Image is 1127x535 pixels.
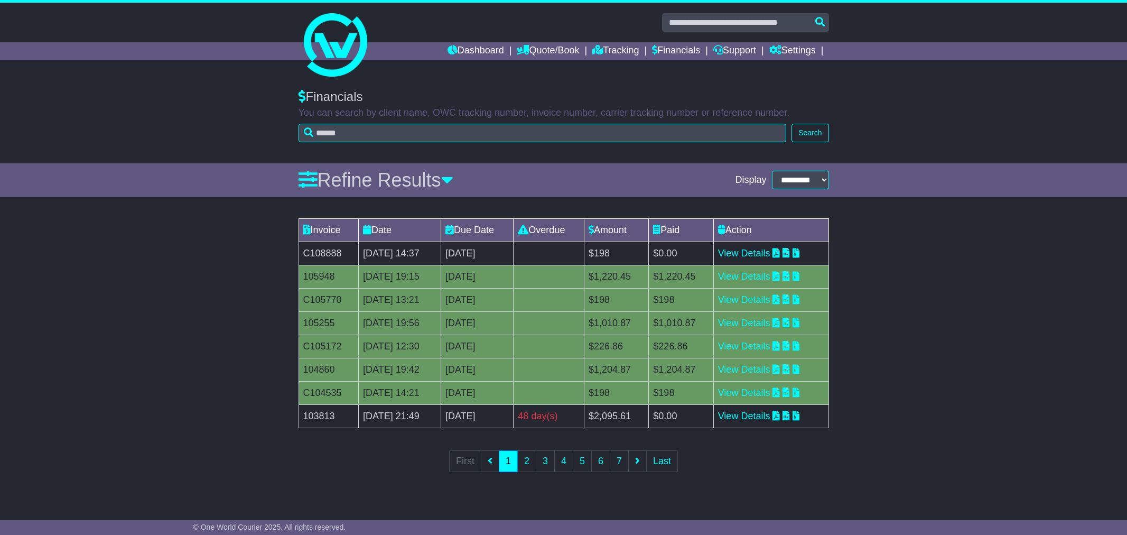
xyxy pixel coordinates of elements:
td: [DATE] 13:21 [359,288,441,311]
td: Due Date [441,218,513,242]
div: 48 day(s) [518,409,580,423]
td: $0.00 [649,242,713,265]
a: 1 [499,450,518,472]
td: [DATE] [441,404,513,428]
td: [DATE] 19:56 [359,311,441,335]
td: C108888 [299,242,359,265]
td: [DATE] [441,381,513,404]
a: Tracking [592,42,639,60]
td: $198 [584,381,649,404]
td: Paid [649,218,713,242]
a: View Details [718,248,770,259]
td: $198 [584,242,649,265]
td: $2,095.61 [584,404,649,428]
span: Display [735,174,766,186]
a: View Details [718,318,770,328]
td: Date [359,218,441,242]
a: View Details [718,341,770,352]
td: [DATE] [441,358,513,381]
td: Invoice [299,218,359,242]
a: 6 [591,450,610,472]
td: [DATE] [441,242,513,265]
a: View Details [718,388,770,398]
td: [DATE] 14:37 [359,242,441,265]
a: Dashboard [448,42,504,60]
td: $198 [649,381,713,404]
td: Overdue [514,218,584,242]
a: Refine Results [299,169,453,191]
a: Support [713,42,756,60]
a: View Details [718,294,770,305]
td: 105948 [299,265,359,288]
td: $198 [584,288,649,311]
a: Quote/Book [517,42,579,60]
td: C105770 [299,288,359,311]
a: Financials [652,42,700,60]
td: Action [713,218,828,242]
td: [DATE] 19:15 [359,265,441,288]
td: [DATE] 12:30 [359,335,441,358]
td: C105172 [299,335,359,358]
td: 105255 [299,311,359,335]
div: Financials [299,89,829,105]
td: [DATE] [441,311,513,335]
td: C104535 [299,381,359,404]
td: $1,204.87 [584,358,649,381]
td: $226.86 [649,335,713,358]
a: View Details [718,411,770,421]
td: Amount [584,218,649,242]
td: $1,010.87 [584,311,649,335]
a: 3 [536,450,555,472]
span: © One World Courier 2025. All rights reserved. [193,523,346,531]
td: $0.00 [649,404,713,428]
button: Search [791,124,828,142]
td: [DATE] 19:42 [359,358,441,381]
a: Settings [769,42,816,60]
td: 103813 [299,404,359,428]
td: $226.86 [584,335,649,358]
p: You can search by client name, OWC tracking number, invoice number, carrier tracking number or re... [299,107,829,119]
td: $1,220.45 [649,265,713,288]
td: [DATE] 21:49 [359,404,441,428]
td: [DATE] [441,335,513,358]
td: [DATE] [441,288,513,311]
a: 5 [573,450,592,472]
a: 2 [517,450,536,472]
td: $198 [649,288,713,311]
a: Last [646,450,678,472]
td: $1,220.45 [584,265,649,288]
td: $1,010.87 [649,311,713,335]
a: 7 [610,450,629,472]
a: View Details [718,271,770,282]
td: [DATE] 14:21 [359,381,441,404]
td: 104860 [299,358,359,381]
a: 4 [554,450,573,472]
td: [DATE] [441,265,513,288]
a: View Details [718,364,770,375]
td: $1,204.87 [649,358,713,381]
